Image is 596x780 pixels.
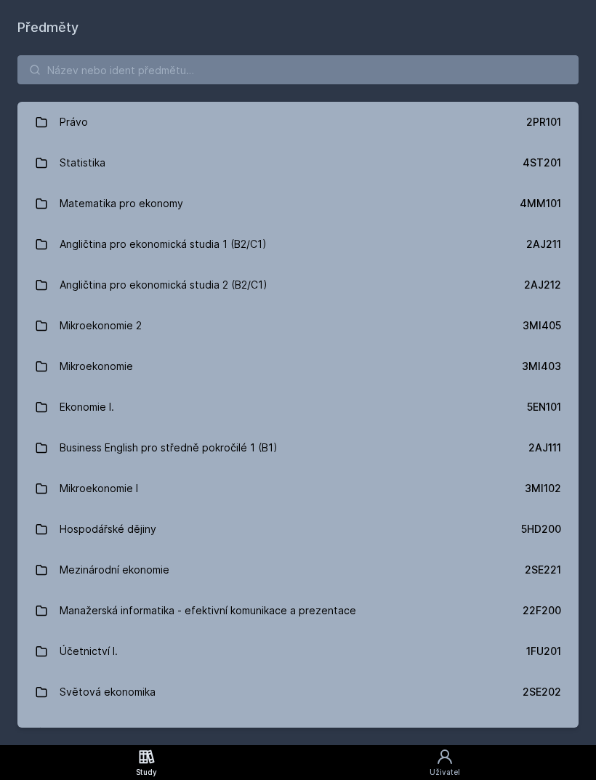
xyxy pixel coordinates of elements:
div: 2AJ212 [524,278,561,292]
div: 3MI403 [522,359,561,374]
div: Angličtina pro ekonomická studia 2 (B2/C1) [60,270,267,299]
a: Ekonomie II. 5EN411 [17,712,579,753]
div: 3MI405 [523,318,561,333]
input: Název nebo ident předmětu… [17,55,579,84]
div: 5EN411 [526,725,561,740]
div: 2AJ111 [528,441,561,455]
div: Matematika pro ekonomy [60,189,183,218]
div: Uživatel [430,767,460,778]
a: Manažerská informatika - efektivní komunikace a prezentace 22F200 [17,590,579,631]
div: 5EN101 [527,400,561,414]
div: 2SE202 [523,685,561,699]
div: Účetnictví I. [60,637,118,666]
div: 22F200 [523,603,561,618]
a: Mezinárodní ekonomie 2SE221 [17,550,579,590]
div: Mezinárodní ekonomie [60,555,169,584]
div: 4ST201 [523,156,561,170]
div: Mikroekonomie I [60,474,138,503]
a: Ekonomie I. 5EN101 [17,387,579,427]
div: Právo [60,108,88,137]
a: Právo 2PR101 [17,102,579,142]
a: Business English pro středně pokročilé 1 (B1) 2AJ111 [17,427,579,468]
div: Ekonomie II. [60,718,116,747]
div: Study [136,767,157,778]
div: 2AJ211 [526,237,561,252]
div: 4MM101 [520,196,561,211]
a: Angličtina pro ekonomická studia 2 (B2/C1) 2AJ212 [17,265,579,305]
a: Mikroekonomie 2 3MI405 [17,305,579,346]
a: Hospodářské dějiny 5HD200 [17,509,579,550]
div: Mikroekonomie [60,352,133,381]
a: Mikroekonomie I 3MI102 [17,468,579,509]
div: Ekonomie I. [60,393,114,422]
div: 2PR101 [526,115,561,129]
a: Účetnictví I. 1FU201 [17,631,579,672]
a: Mikroekonomie 3MI403 [17,346,579,387]
a: Angličtina pro ekonomická studia 1 (B2/C1) 2AJ211 [17,224,579,265]
div: Business English pro středně pokročilé 1 (B1) [60,433,278,462]
div: Statistika [60,148,105,177]
div: 3MI102 [525,481,561,496]
div: Manažerská informatika - efektivní komunikace a prezentace [60,596,356,625]
div: 5HD200 [521,522,561,536]
h1: Předměty [17,17,579,38]
a: Matematika pro ekonomy 4MM101 [17,183,579,224]
div: Hospodářské dějiny [60,515,156,544]
div: Mikroekonomie 2 [60,311,142,340]
a: Světová ekonomika 2SE202 [17,672,579,712]
a: Statistika 4ST201 [17,142,579,183]
div: Světová ekonomika [60,678,156,707]
div: Angličtina pro ekonomická studia 1 (B2/C1) [60,230,267,259]
div: 2SE221 [525,563,561,577]
div: 1FU201 [526,644,561,659]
